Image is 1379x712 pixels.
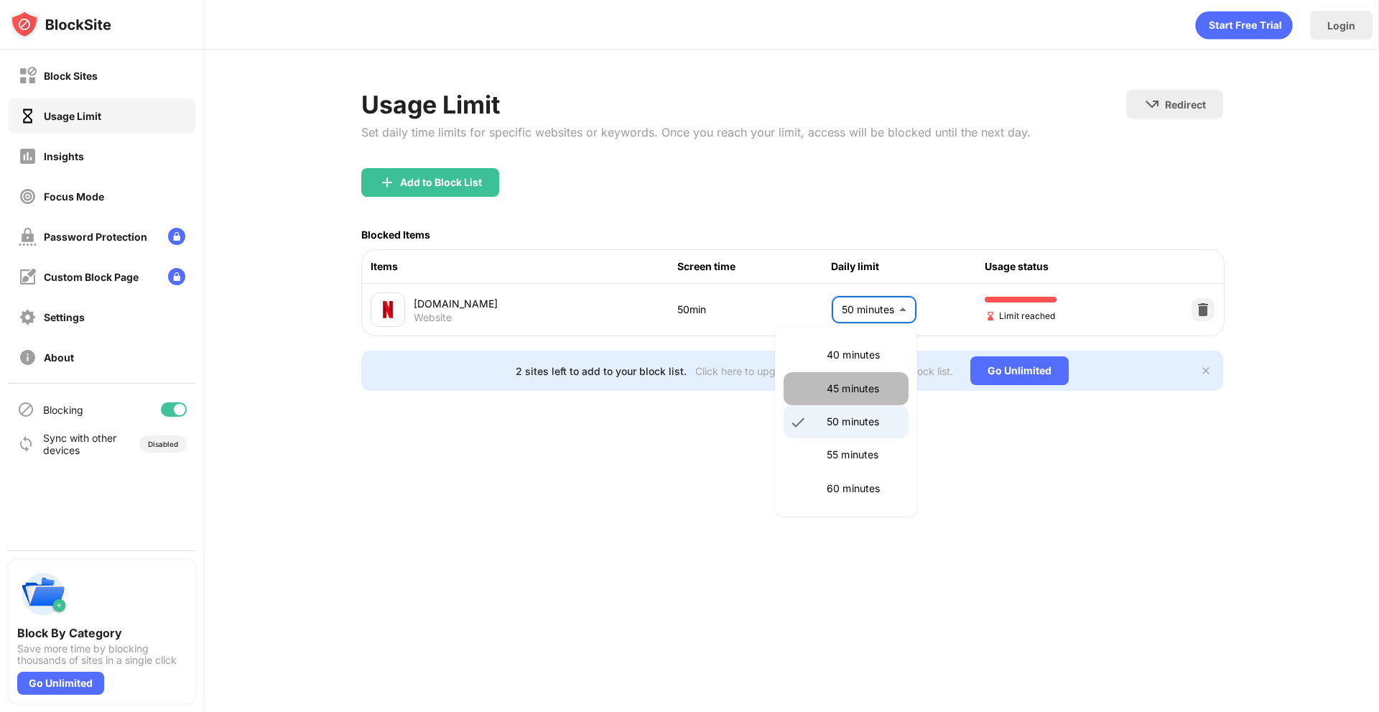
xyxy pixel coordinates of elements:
[827,514,900,530] p: 1.5 hours
[827,347,900,363] p: 40 minutes
[827,414,900,430] p: 50 minutes
[827,447,900,463] p: 55 minutes
[827,481,900,496] p: 60 minutes
[827,381,900,397] p: 45 minutes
